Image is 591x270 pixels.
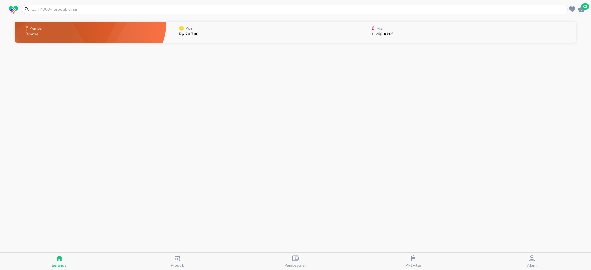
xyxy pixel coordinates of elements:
[372,32,393,36] p: 1 Misi Aktif
[9,6,18,14] img: logo_swiperx_s.bd005f3b.svg
[166,20,357,44] button: PoinRp 20.700
[52,263,67,268] span: Beranda
[473,253,591,270] button: Akun
[357,20,576,44] button: Misi1 Misi Aktif
[118,253,236,270] button: Produk
[406,263,422,268] span: Aktivitas
[26,32,44,36] p: Bronze
[15,20,166,44] button: MemberBronze
[29,26,42,30] p: Member
[284,263,307,268] span: Pembayaran
[236,253,355,270] button: Pembayaran
[186,26,193,30] p: Poin
[355,253,473,270] button: Aktivitas
[31,6,566,13] input: Cari 4000+ produk di sini
[171,263,184,268] span: Produk
[577,5,586,14] button: 62
[527,263,537,268] span: Akun
[179,32,199,36] p: Rp 20.700
[376,26,383,30] p: Misi
[581,3,589,10] span: 62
